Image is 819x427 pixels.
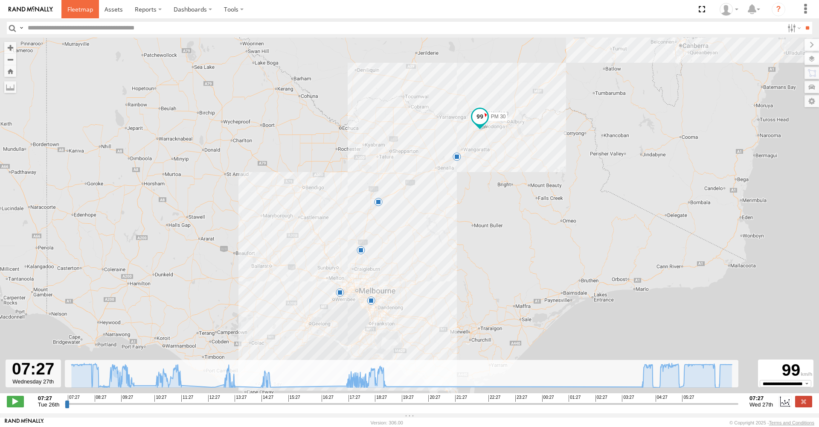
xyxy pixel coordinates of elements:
[38,401,60,408] span: Tue 26th Aug 2025
[68,395,80,402] span: 07:27
[455,395,467,402] span: 21:27
[759,361,812,380] div: 99
[595,395,607,402] span: 02:27
[208,395,220,402] span: 12:27
[795,396,812,407] label: Close
[349,395,360,402] span: 17:27
[18,22,25,34] label: Search Query
[4,53,16,65] button: Zoom out
[288,395,300,402] span: 15:27
[5,418,44,427] a: Visit our Website
[367,296,375,305] div: 5
[542,395,554,402] span: 00:27
[749,395,773,401] strong: 07:27
[4,65,16,77] button: Zoom Home
[682,395,694,402] span: 05:27
[515,395,527,402] span: 23:27
[729,420,814,425] div: © Copyright 2025 -
[336,288,344,297] div: 5
[121,395,133,402] span: 09:27
[261,395,273,402] span: 14:27
[371,420,403,425] div: Version: 306.00
[4,81,16,93] label: Measure
[717,3,741,16] div: Eric Yao
[569,395,581,402] span: 01:27
[749,401,773,408] span: Wed 27th Aug 2025
[769,420,814,425] a: Terms and Conditions
[181,395,193,402] span: 11:27
[154,395,166,402] span: 10:27
[488,395,500,402] span: 22:27
[95,395,107,402] span: 08:27
[9,6,53,12] img: rand-logo.svg
[4,42,16,53] button: Zoom in
[428,395,440,402] span: 20:27
[38,395,60,401] strong: 07:27
[656,395,668,402] span: 04:27
[7,396,24,407] label: Play/Stop
[375,395,387,402] span: 18:27
[804,95,819,107] label: Map Settings
[402,395,414,402] span: 19:27
[622,395,634,402] span: 03:27
[322,395,334,402] span: 16:27
[491,114,506,120] span: PM 30
[772,3,785,16] i: ?
[235,395,247,402] span: 13:27
[784,22,802,34] label: Search Filter Options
